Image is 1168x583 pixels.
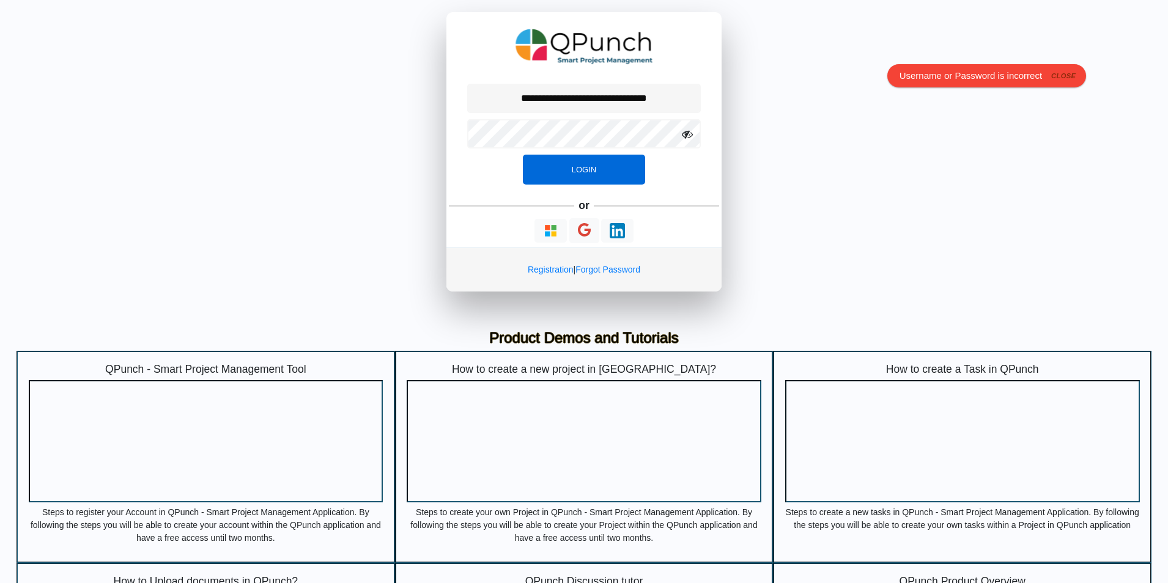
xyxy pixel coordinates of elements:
[528,265,574,274] a: Registration
[1051,71,1076,81] i: close
[569,218,599,243] button: Continue With Google
[887,64,1087,87] div: Username or Password is incorrect
[516,24,653,68] img: QPunch
[446,248,722,291] div: |
[534,219,567,243] button: Continue With Microsoft Azure
[610,223,625,238] img: Loading...
[407,363,761,376] h5: How to create a new project in [GEOGRAPHIC_DATA]?
[543,223,558,238] img: Loading...
[29,363,383,376] h5: QPunch - Smart Project Management Tool
[577,197,592,214] h5: or
[407,506,761,543] p: Steps to create your own Project in QPunch - Smart Project Management Application. By following t...
[523,155,645,185] button: Login
[575,265,640,274] a: Forgot Password
[29,506,383,543] p: Steps to register your Account in QPunch - Smart Project Management Application. By following the...
[601,219,634,243] button: Continue With LinkedIn
[26,329,1142,347] h3: Product Demos and Tutorials
[785,363,1140,376] h5: How to create a Task in QPunch
[572,165,596,174] span: Login
[785,506,1140,543] p: Steps to create a new tasks in QPunch - Smart Project Management Application. By following the st...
